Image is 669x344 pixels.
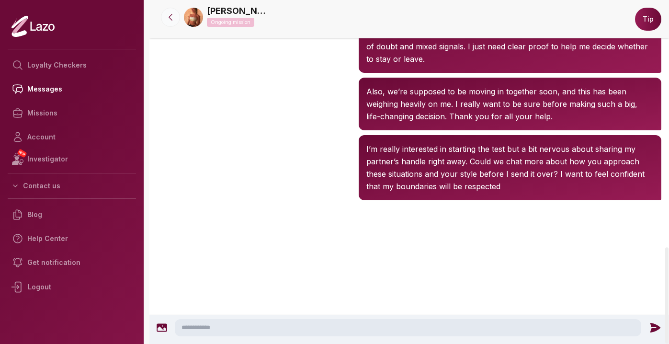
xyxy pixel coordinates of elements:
a: NEWInvestigator [8,149,136,169]
p: Ongoing mission [207,18,254,27]
a: Get notification [8,251,136,275]
a: Blog [8,203,136,227]
a: Help Center [8,227,136,251]
a: Account [8,125,136,149]
p: I’m really interested in starting the test but a bit nervous about sharing my partner’s handle ri... [366,143,654,193]
a: Messages [8,77,136,101]
a: Missions [8,101,136,125]
div: Logout [8,275,136,299]
button: Contact us [8,177,136,195]
span: NEW [17,149,27,158]
img: 5dd41377-3645-4864-a336-8eda7bc24f8f [184,8,203,27]
button: Tip [635,8,661,31]
p: Also, we’re supposed to be moving in together soon, and this has been weighing heavily on me. I r... [366,85,654,123]
a: [PERSON_NAME] [207,4,269,18]
a: Loyalty Checkers [8,53,136,77]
